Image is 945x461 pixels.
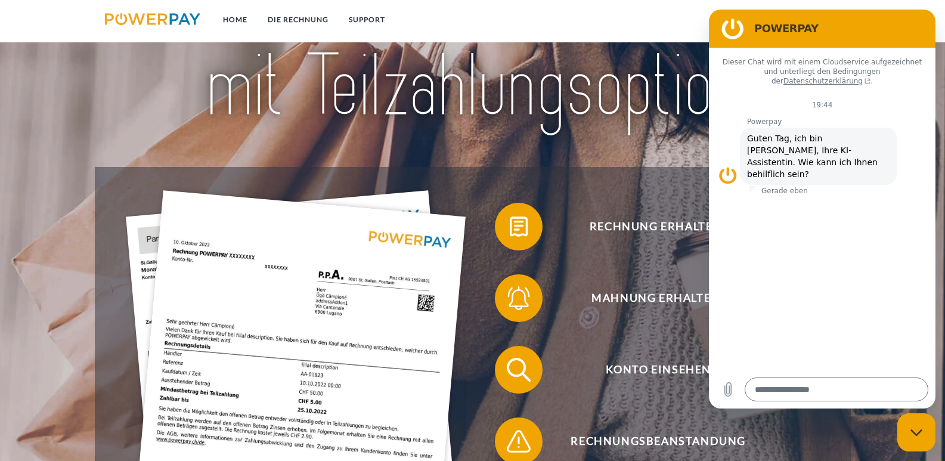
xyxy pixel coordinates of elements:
[897,413,935,451] iframe: Schaltfläche zum Öffnen des Messaging-Fensters; Konversation läuft
[779,9,816,30] a: agb
[258,9,339,30] a: DIE RECHNUNG
[339,9,395,30] a: SUPPORT
[495,203,805,250] button: Rechnung erhalten?
[512,274,804,322] span: Mahnung erhalten?
[512,203,804,250] span: Rechnung erhalten?
[504,212,534,242] img: qb_bill.svg
[512,346,804,394] span: Konto einsehen
[504,283,534,313] img: qb_bell.svg
[504,426,534,456] img: qb_warning.svg
[495,274,805,322] button: Mahnung erhalten?
[709,10,935,409] iframe: Messaging-Fenster
[213,9,258,30] a: Home
[495,346,805,394] button: Konto einsehen
[105,13,201,25] img: logo-powerpay.svg
[504,355,534,385] img: qb_search.svg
